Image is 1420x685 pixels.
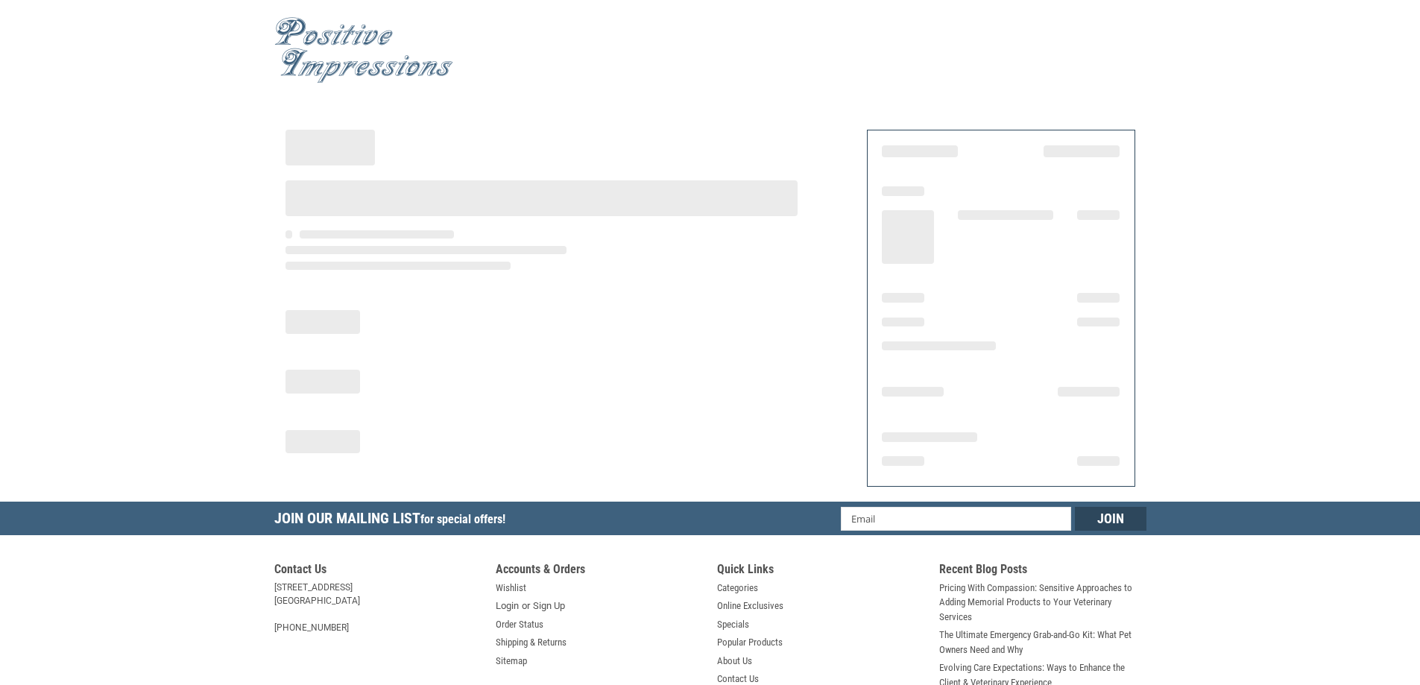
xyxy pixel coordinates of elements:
[533,599,565,613] a: Sign Up
[496,635,567,650] a: Shipping & Returns
[496,562,703,581] h5: Accounts & Orders
[274,502,513,540] h5: Join Our Mailing List
[717,599,783,613] a: Online Exclusives
[496,599,519,613] a: Login
[717,617,749,632] a: Specials
[496,581,526,596] a: Wishlist
[274,17,453,83] img: Positive Impressions
[274,581,482,634] address: [STREET_ADDRESS] [GEOGRAPHIC_DATA] [PHONE_NUMBER]
[513,599,539,613] span: or
[717,654,752,669] a: About Us
[496,654,527,669] a: Sitemap
[1075,507,1146,531] input: Join
[717,562,924,581] h5: Quick Links
[939,562,1146,581] h5: Recent Blog Posts
[274,562,482,581] h5: Contact Us
[841,507,1071,531] input: Email
[939,628,1146,657] a: The Ultimate Emergency Grab-and-Go Kit: What Pet Owners Need and Why
[420,512,505,526] span: for special offers!
[496,617,543,632] a: Order Status
[939,581,1146,625] a: Pricing With Compassion: Sensitive Approaches to Adding Memorial Products to Your Veterinary Serv...
[717,581,758,596] a: Categories
[717,635,783,650] a: Popular Products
